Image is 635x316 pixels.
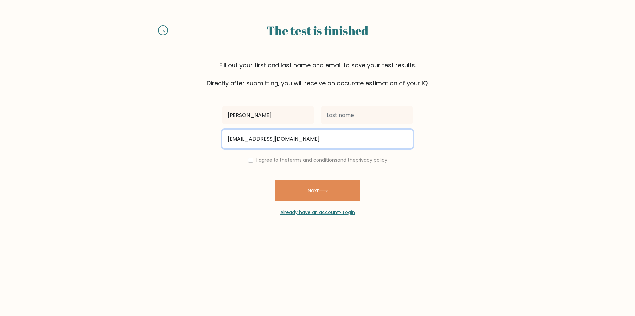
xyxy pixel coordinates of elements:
div: The test is finished [176,21,459,39]
label: I agree to the and the [256,157,387,163]
a: Already have an account? Login [280,209,355,216]
div: Fill out your first and last name and email to save your test results. Directly after submitting,... [99,61,536,88]
button: Next [275,180,360,201]
input: Last name [321,106,413,124]
a: privacy policy [356,157,387,163]
input: Email [222,130,413,148]
input: First name [222,106,314,124]
a: terms and conditions [288,157,337,163]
